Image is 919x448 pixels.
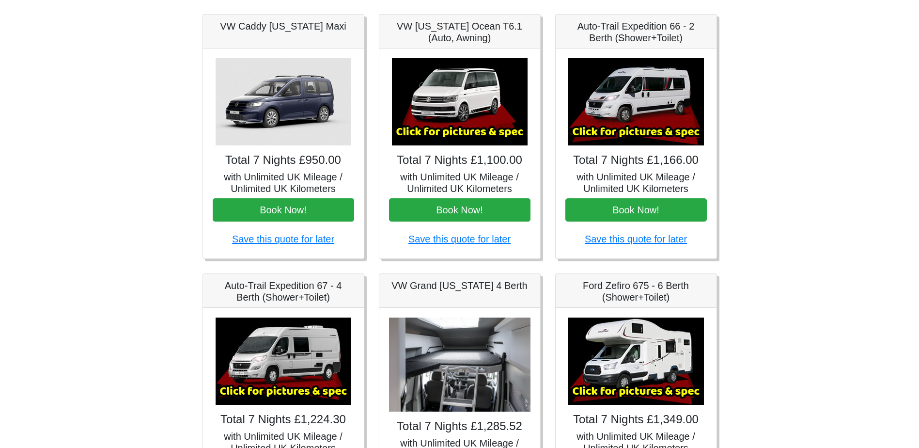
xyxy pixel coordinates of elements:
a: Save this quote for later [408,234,511,244]
h5: VW Grand [US_STATE] 4 Berth [389,280,530,291]
img: VW Caddy California Maxi [216,58,351,145]
img: Ford Zefiro 675 - 6 Berth (Shower+Toilet) [568,318,704,405]
h5: with Unlimited UK Mileage / Unlimited UK Kilometers [389,171,530,194]
h5: Ford Zefiro 675 - 6 Berth (Shower+Toilet) [565,280,707,303]
h4: Total 7 Nights £1,285.52 [389,419,530,433]
img: Auto-Trail Expedition 66 - 2 Berth (Shower+Toilet) [568,58,704,145]
img: Auto-Trail Expedition 67 - 4 Berth (Shower+Toilet) [216,318,351,405]
h4: Total 7 Nights £1,349.00 [565,413,707,427]
a: Save this quote for later [585,234,687,244]
img: VW California Ocean T6.1 (Auto, Awning) [392,58,528,145]
a: Save this quote for later [232,234,334,244]
h5: with Unlimited UK Mileage / Unlimited UK Kilometers [213,171,354,194]
h4: Total 7 Nights £1,224.30 [213,413,354,427]
h5: VW [US_STATE] Ocean T6.1 (Auto, Awning) [389,20,530,44]
img: VW Grand California 4 Berth [389,318,530,412]
h5: Auto-Trail Expedition 67 - 4 Berth (Shower+Toilet) [213,280,354,303]
button: Book Now! [565,198,707,222]
h5: with Unlimited UK Mileage / Unlimited UK Kilometers [565,171,707,194]
h5: Auto-Trail Expedition 66 - 2 Berth (Shower+Toilet) [565,20,707,44]
button: Book Now! [213,198,354,222]
button: Book Now! [389,198,530,222]
h4: Total 7 Nights £1,100.00 [389,153,530,167]
h4: Total 7 Nights £950.00 [213,153,354,167]
h5: VW Caddy [US_STATE] Maxi [213,20,354,32]
h4: Total 7 Nights £1,166.00 [565,153,707,167]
